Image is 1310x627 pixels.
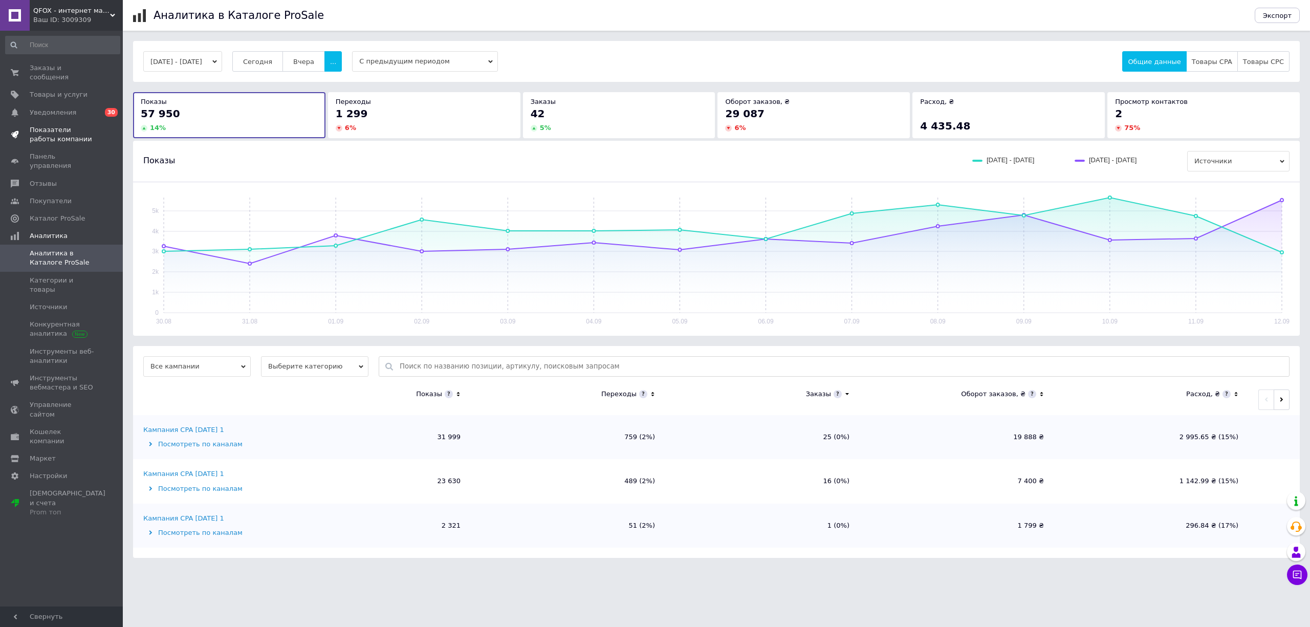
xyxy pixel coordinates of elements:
[806,390,831,399] div: Заказы
[1255,8,1300,23] button: Экспорт
[531,98,556,105] span: Заказы
[758,318,774,325] text: 06.09
[143,51,222,72] button: [DATE] - [DATE]
[30,90,88,99] span: Товары и услуги
[242,318,257,325] text: 31.08
[734,124,746,132] span: 6 %
[30,108,76,117] span: Уведомления
[725,98,790,105] span: Оборот заказов, ₴
[141,98,167,105] span: Показы
[152,207,159,214] text: 5k
[860,415,1054,459] td: 19 888 ₴
[282,51,325,72] button: Вчера
[154,9,324,21] h1: Аналитика в Каталоге ProSale
[540,124,551,132] span: 5 %
[586,318,601,325] text: 04.09
[276,415,471,459] td: 31 999
[30,249,95,267] span: Аналитика в Каталоге ProSale
[143,484,274,493] div: Посмотреть по каналам
[30,302,67,312] span: Источники
[155,309,159,316] text: 0
[1016,318,1032,325] text: 09.09
[1186,390,1220,399] div: Расход, ₴
[665,504,860,548] td: 1 (0%)
[500,318,515,325] text: 03.09
[1287,565,1307,585] button: Чат с покупателем
[345,124,356,132] span: 6 %
[665,459,860,503] td: 16 (0%)
[30,231,68,241] span: Аналитика
[276,504,471,548] td: 2 321
[416,390,442,399] div: Показы
[1054,459,1249,503] td: 1 142.99 ₴ (15%)
[1237,51,1290,72] button: Товары CPC
[1115,98,1188,105] span: Просмотр контактов
[30,489,105,517] span: [DEMOGRAPHIC_DATA] и счета
[141,107,180,120] span: 57 950
[143,469,224,479] div: Кампания CPA [DATE] 1
[1187,151,1290,171] span: Источники
[1243,58,1284,66] span: Товары CPC
[30,400,95,419] span: Управление сайтом
[30,214,85,223] span: Каталог ProSale
[601,390,637,399] div: Переходы
[1192,58,1232,66] span: Товары CPA
[336,107,368,120] span: 1 299
[961,390,1025,399] div: Оборот заказов, ₴
[672,318,687,325] text: 05.09
[30,508,105,517] div: Prom топ
[143,356,251,377] span: Все кампании
[30,427,95,446] span: Кошелек компании
[30,454,56,463] span: Маркет
[30,320,95,338] span: Конкурентная аналитика
[5,36,120,54] input: Поиск
[1124,124,1140,132] span: 75 %
[920,98,954,105] span: Расход, ₴
[471,459,665,503] td: 489 (2%)
[1054,504,1249,548] td: 296.84 ₴ (17%)
[1115,107,1122,120] span: 2
[1186,51,1238,72] button: Товары CPA
[1102,318,1118,325] text: 10.09
[352,51,498,72] span: С предыдущим периодом
[860,504,1054,548] td: 1 799 ₴
[665,415,860,459] td: 25 (0%)
[30,125,95,144] span: Показатели работы компании
[152,248,159,255] text: 3k
[143,528,274,537] div: Посмотреть по каналам
[30,63,95,82] span: Заказы и сообщения
[143,440,274,449] div: Посмотреть по каналам
[324,51,342,72] button: ...
[1274,318,1290,325] text: 12.09
[293,58,314,66] span: Вчера
[33,6,110,15] span: QFOX - интернет магазин
[276,459,471,503] td: 23 630
[330,58,336,66] span: ...
[400,357,1284,376] input: Поиск по названию позиции, артикулу, поисковым запросам
[152,289,159,296] text: 1k
[414,318,429,325] text: 02.09
[105,108,118,117] span: 30
[920,120,970,132] span: 4 435.48
[261,356,368,377] span: Выберите категорию
[1263,12,1292,19] span: Экспорт
[143,155,175,166] span: Показы
[1054,415,1249,459] td: 2 995.65 ₴ (15%)
[471,504,665,548] td: 51 (2%)
[30,347,95,365] span: Инструменты веб-аналитики
[152,268,159,275] text: 2k
[930,318,946,325] text: 08.09
[336,98,371,105] span: Переходы
[30,374,95,392] span: Инструменты вебмастера и SEO
[1188,318,1204,325] text: 11.09
[30,197,72,206] span: Покупатели
[232,51,283,72] button: Сегодня
[152,228,159,235] text: 4k
[1128,58,1181,66] span: Общие данные
[471,415,665,459] td: 759 (2%)
[33,15,123,25] div: Ваш ID: 3009309
[531,107,545,120] span: 42
[30,152,95,170] span: Панель управления
[328,318,343,325] text: 01.09
[860,459,1054,503] td: 7 400 ₴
